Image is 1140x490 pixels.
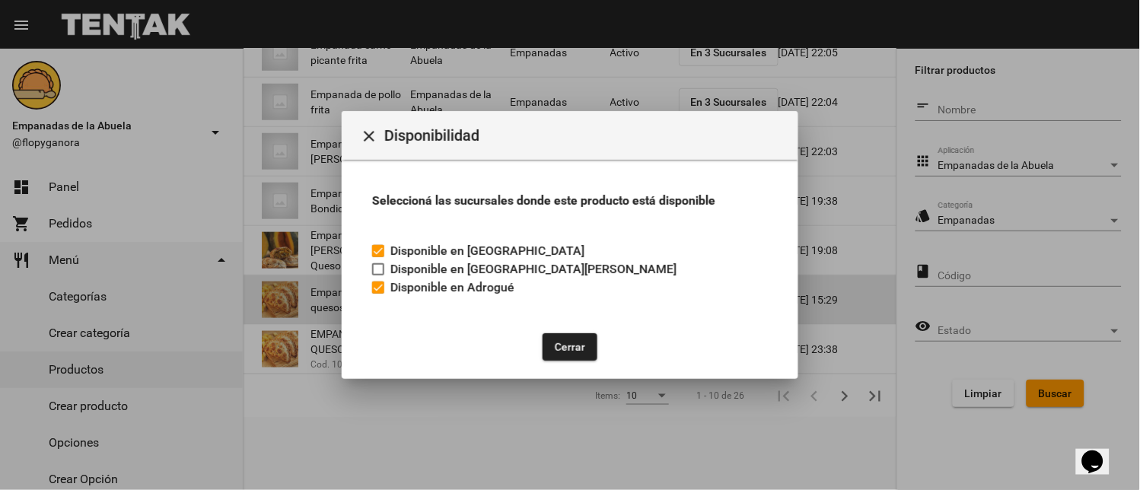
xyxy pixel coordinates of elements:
[384,123,786,148] span: Disponibilidad
[390,278,514,297] span: Disponible en Adrogué
[360,127,378,145] mat-icon: Cerrar
[390,260,677,278] span: Disponible en [GEOGRAPHIC_DATA][PERSON_NAME]
[1076,429,1125,475] iframe: chat widget
[390,242,584,260] span: Disponible en [GEOGRAPHIC_DATA]
[372,190,768,212] h3: Seleccioná las sucursales donde este producto está disponible
[354,120,384,151] button: Cerrar
[543,333,597,361] button: Cerrar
